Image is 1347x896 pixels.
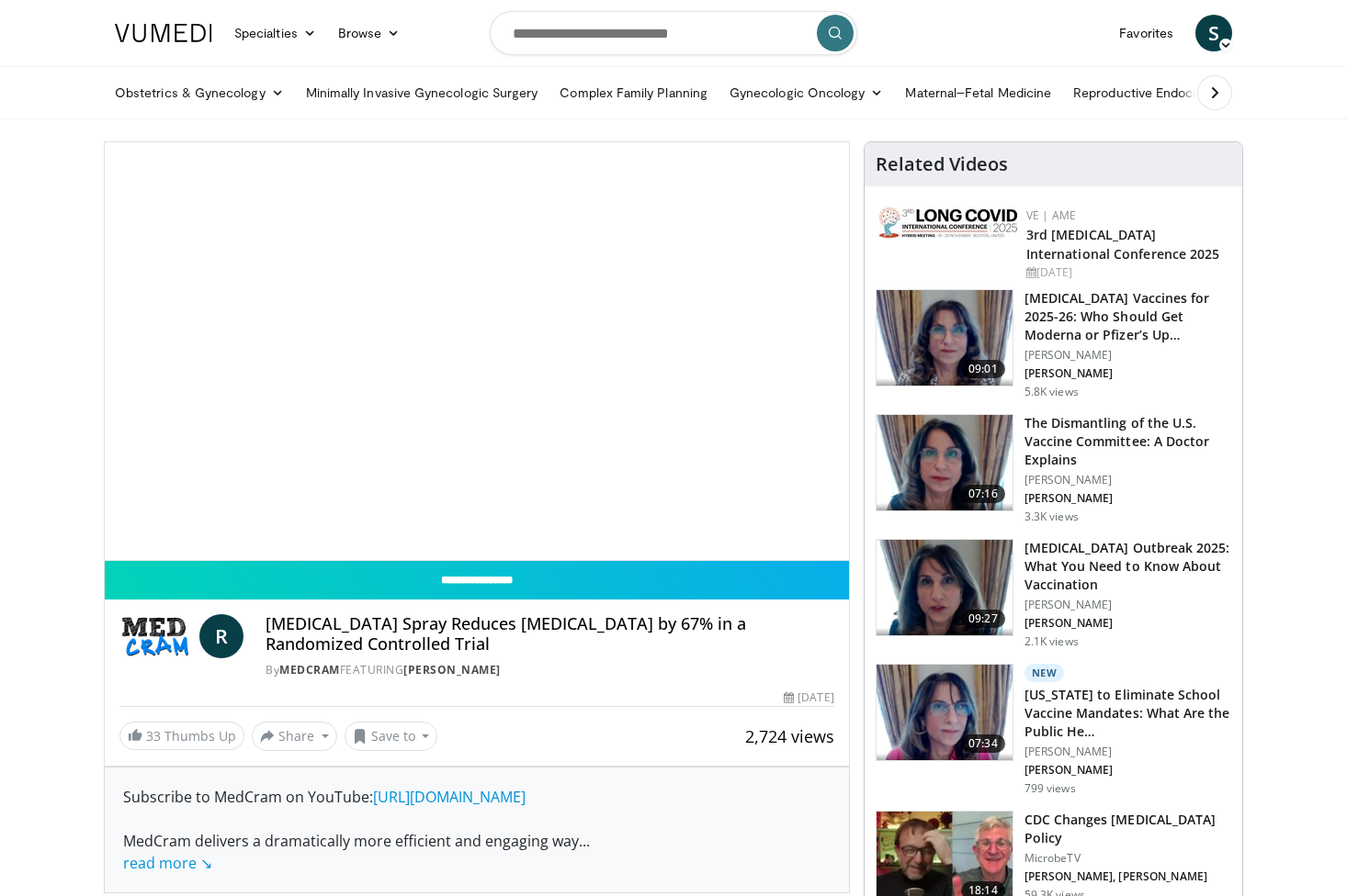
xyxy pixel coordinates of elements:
[961,485,1005,503] span: 07:16
[266,662,833,678] div: By FEATURING
[1024,763,1231,778] p: [PERSON_NAME]
[279,662,340,678] a: MedCram
[1195,15,1232,51] a: S
[1108,15,1184,51] a: Favorites
[123,831,590,873] span: ...
[1024,289,1231,344] h3: [MEDICAL_DATA] Vaccines for 2025-26: Who Should Get Moderna or Pfizer’s Up…
[105,142,849,561] video-js: Video Player
[876,153,1008,175] h4: Related Videos
[1024,745,1231,759] p: [PERSON_NAME]
[1024,348,1231,363] p: [PERSON_NAME]
[1024,366,1231,381] p: [PERSON_NAME]
[876,664,1231,796] a: 07:34 New [US_STATE] to Eliminate School Vaccine Mandates: What Are the Public He… [PERSON_NAME] ...
[123,786,831,874] div: Subscribe to MedCram on YouTube: MedCram delivers a dramatically more efficient and engaging way
[1024,385,1079,399] p: 5.8K views
[1024,781,1076,796] p: 799 views
[894,74,1062,111] a: Maternal–Fetal Medicine
[719,74,894,111] a: Gynecologic Oncology
[879,207,1017,238] img: a2792a71-925c-4fc2-b8ef-8d1b21aec2f7.png.150x105_q85_autocrop_double_scale_upscale_version-0.2.jpg
[1024,664,1065,682] p: New
[199,614,243,658] a: R
[1024,473,1231,487] p: [PERSON_NAME]
[1024,414,1231,469] h3: The Dismantling of the U.S. Vaccine Committee: A Doctor Explains
[403,662,501,678] a: [PERSON_NAME]
[549,74,719,111] a: Complex Family Planning
[223,15,327,51] a: Specialties
[1024,851,1231,866] p: MicrobeTV
[345,722,438,751] button: Save to
[1026,226,1220,263] a: 3rd [MEDICAL_DATA] International Conference 2025
[876,414,1231,524] a: 07:16 The Dismantling of the U.S. Vaccine Committee: A Doctor Explains [PERSON_NAME] [PERSON_NAME...
[115,24,212,42] img: VuMedi Logo
[876,539,1231,649] a: 09:27 [MEDICAL_DATA] Outbreak 2025: What You Need to Know About Vaccination [PERSON_NAME] [PERSON...
[877,540,1013,635] img: 058664c7-5669-4641-9410-88c3054492ce.png.150x105_q85_crop-smart_upscale.png
[295,74,549,111] a: Minimally Invasive Gynecologic Surgery
[146,727,161,745] span: 33
[877,665,1013,760] img: f91db653-cf0b-4132-a976-682875a59ce6.png.150x105_q85_crop-smart_upscale.png
[876,289,1231,399] a: 09:01 [MEDICAL_DATA] Vaccines for 2025-26: Who Should Get Moderna or Pfizer’s Up… [PERSON_NAME] [...
[1024,634,1079,649] p: 2.1K views
[745,725,834,747] span: 2,724 views
[119,614,192,658] img: MedCram
[877,290,1013,386] img: 4e370bb1-17f0-4657-a42f-9b995da70d2f.png.150x105_q85_crop-smart_upscale.png
[373,787,526,807] a: [URL][DOMAIN_NAME]
[104,74,295,111] a: Obstetrics & Gynecology
[961,360,1005,378] span: 09:01
[123,853,212,873] a: read more ↘
[327,15,412,51] a: Browse
[490,11,857,55] input: Search topics, interventions
[961,610,1005,628] span: 09:27
[961,734,1005,753] span: 07:34
[1024,869,1231,884] p: [PERSON_NAME], [PERSON_NAME]
[877,415,1013,510] img: 2f1694d0-efcf-4286-8bef-bfc8115e1861.png.150x105_q85_crop-smart_upscale.png
[252,722,337,751] button: Share
[1024,491,1231,506] p: [PERSON_NAME]
[784,689,833,706] div: [DATE]
[1024,539,1231,594] h3: [MEDICAL_DATA] Outbreak 2025: What You Need to Know About Vaccination
[1026,264,1228,281] div: [DATE]
[1026,207,1076,223] a: VE | AME
[1024,510,1079,524] p: 3.3K views
[1024,811,1231,847] h3: CDC Changes [MEDICAL_DATA] Policy
[1024,616,1231,631] p: [PERSON_NAME]
[119,722,244,750] a: 33 Thumbs Up
[266,614,833,654] h4: [MEDICAL_DATA] Spray Reduces [MEDICAL_DATA] by 67% in a Randomized Controlled Trial
[1024,686,1231,741] h3: [US_STATE] to Eliminate School Vaccine Mandates: What Are the Public He…
[1024,598,1231,612] p: [PERSON_NAME]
